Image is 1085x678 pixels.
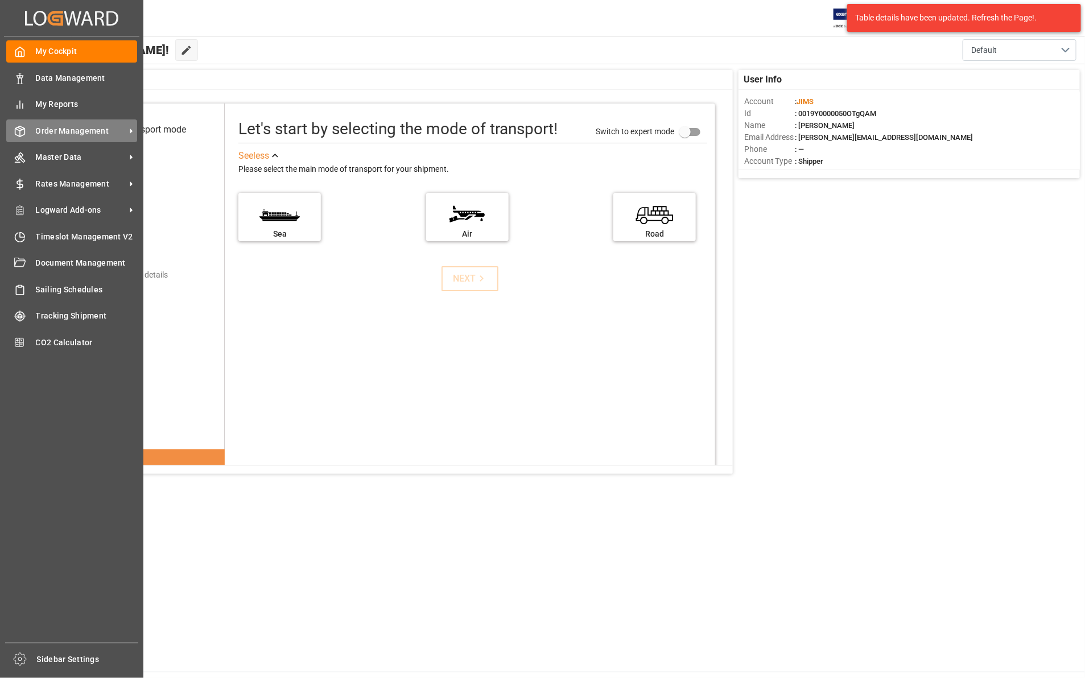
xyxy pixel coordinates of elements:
[97,269,168,281] div: Add shipping details
[36,125,126,137] span: Order Management
[744,119,795,131] span: Name
[963,39,1076,61] button: open menu
[36,98,138,110] span: My Reports
[6,40,137,63] a: My Cockpit
[6,331,137,353] a: CO2 Calculator
[744,96,795,108] span: Account
[36,178,126,190] span: Rates Management
[6,305,137,327] a: Tracking Shipment
[36,257,138,269] span: Document Management
[432,228,503,240] div: Air
[36,337,138,349] span: CO2 Calculator
[795,145,805,154] span: : —
[744,155,795,167] span: Account Type
[6,93,137,115] a: My Reports
[596,127,674,136] span: Switch to expert mode
[855,12,1065,24] div: Table details have been updated. Refresh the Page!.
[6,278,137,300] a: Sailing Schedules
[36,284,138,296] span: Sailing Schedules
[6,225,137,247] a: Timeslot Management V2
[238,117,558,141] div: Let's start by selecting the mode of transport!
[6,252,137,274] a: Document Management
[744,73,782,86] span: User Info
[6,67,137,89] a: Data Management
[36,231,138,243] span: Timeslot Management V2
[744,143,795,155] span: Phone
[619,228,690,240] div: Road
[36,151,126,163] span: Master Data
[744,108,795,119] span: Id
[453,272,488,286] div: NEXT
[744,131,795,143] span: Email Address
[797,97,814,106] span: JIMS
[36,46,138,57] span: My Cockpit
[795,109,877,118] span: : 0019Y0000050OTgQAM
[795,97,814,106] span: :
[238,149,269,163] div: See less
[971,44,997,56] span: Default
[795,133,973,142] span: : [PERSON_NAME][EMAIL_ADDRESS][DOMAIN_NAME]
[795,121,855,130] span: : [PERSON_NAME]
[834,9,873,28] img: Exertis%20JAM%20-%20Email%20Logo.jpg_1722504956.jpg
[36,204,126,216] span: Logward Add-ons
[98,123,186,137] div: Select transport mode
[244,228,315,240] div: Sea
[795,157,824,166] span: : Shipper
[442,266,498,291] button: NEXT
[36,72,138,84] span: Data Management
[47,39,170,61] span: Hello [PERSON_NAME]!
[238,163,707,176] div: Please select the main mode of transport for your shipment.
[36,310,138,322] span: Tracking Shipment
[37,654,139,665] span: Sidebar Settings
